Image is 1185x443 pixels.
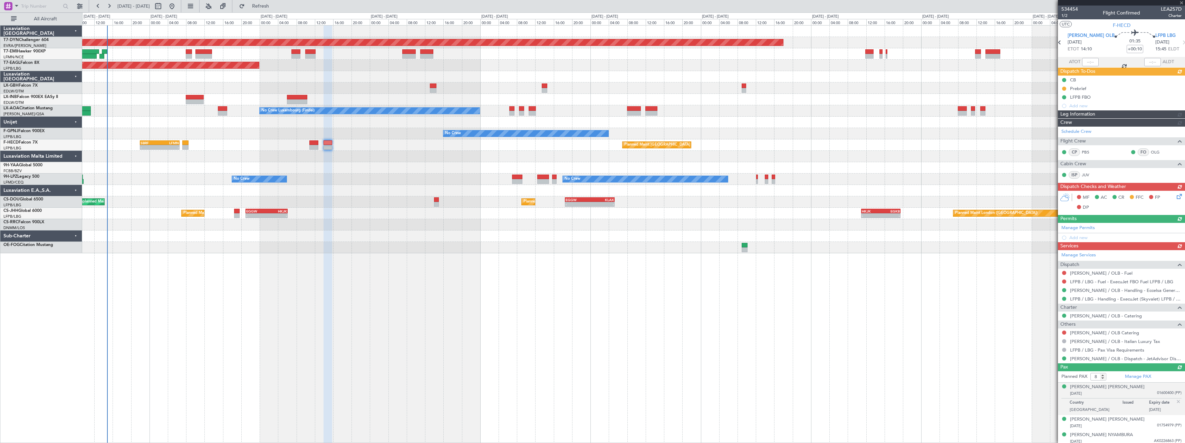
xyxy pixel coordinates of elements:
span: [DATE] - [DATE] [117,3,150,9]
button: Refresh [236,1,277,12]
div: 12:00 [204,19,223,25]
div: 04:00 [168,19,186,25]
div: 08:00 [958,19,976,25]
div: [DATE] - [DATE] [84,14,110,20]
span: CS-RRC [3,220,18,224]
span: Charter [1161,13,1182,19]
div: 20:00 [793,19,811,25]
div: [DATE] - [DATE] [151,14,177,20]
div: Flight Confirmed [1103,9,1140,17]
div: 00:00 [480,19,499,25]
div: [DATE] - [DATE] [922,14,949,20]
span: 9H-LPZ [3,175,17,179]
div: - [267,214,287,218]
span: CS-DOU [3,197,20,201]
div: - [862,214,881,218]
a: CS-RRCFalcon 900LX [3,220,44,224]
a: LFMN/NCE [3,55,24,60]
a: F-GPNJFalcon 900EX [3,129,45,133]
span: 14:10 [1081,46,1092,53]
div: 00:00 [370,19,388,25]
div: No Crew [565,174,580,184]
div: Planned Maint [GEOGRAPHIC_DATA] ([GEOGRAPHIC_DATA]) [523,197,632,207]
div: No Crew Luxembourg (Findel) [261,106,315,116]
div: [DATE] - [DATE] [1033,14,1059,20]
a: LFPB/LBG [3,203,21,208]
span: 9H-YAA [3,163,19,167]
div: 20:00 [462,19,480,25]
div: 16:00 [774,19,792,25]
a: EDLW/DTM [3,100,24,105]
div: 16:00 [223,19,241,25]
span: All Aircraft [18,17,73,21]
div: 08:00 [76,19,94,25]
span: F-GPNJ [3,129,18,133]
div: - [566,202,590,206]
a: 9H-LPZLegacy 500 [3,175,39,179]
a: T7-DYNChallenger 604 [3,38,49,42]
span: T7-DYN [3,38,19,42]
input: Trip Number [21,1,61,11]
div: 20:00 [131,19,150,25]
a: LFPB/LBG [3,66,21,71]
a: LX-GBHFalcon 7X [3,83,38,88]
div: 04:00 [609,19,627,25]
div: 00:00 [921,19,940,25]
div: 16:00 [113,19,131,25]
div: 08:00 [186,19,204,25]
div: 00:00 [1032,19,1050,25]
div: 12:00 [866,19,885,25]
div: 12:00 [976,19,995,25]
a: LFPB/LBG [3,214,21,219]
div: Planned Maint London ([GEOGRAPHIC_DATA]) [955,208,1038,218]
a: CS-DOUGlobal 6500 [3,197,43,201]
div: 00:00 [701,19,719,25]
div: - [881,214,900,218]
span: LX-GBH [3,83,19,88]
div: 00:00 [150,19,168,25]
span: LX-INB [3,95,17,99]
a: LX-INBFalcon 900EX EASy II [3,95,58,99]
div: 20:00 [241,19,260,25]
div: EGKB [881,209,900,213]
div: 16:00 [664,19,682,25]
a: DNMM/LOS [3,225,25,230]
div: 08:00 [517,19,535,25]
a: F-HECDFalcon 7X [3,140,38,145]
a: LX-AOACitation Mustang [3,106,53,110]
div: [DATE] - [DATE] [591,14,618,20]
span: F-HECD [3,140,19,145]
span: ATOT [1069,59,1080,66]
span: LX-AOA [3,106,19,110]
span: F-HECD [1113,22,1130,29]
div: 04:00 [719,19,738,25]
div: 20:00 [1013,19,1031,25]
div: LFMN [160,141,179,145]
div: 04:00 [1050,19,1068,25]
span: T7-EAGL [3,61,20,65]
div: 04:00 [499,19,517,25]
div: 04:00 [829,19,848,25]
span: ETOT [1068,46,1079,53]
button: UTC [1060,21,1072,27]
div: 12:00 [315,19,333,25]
div: Planned Maint [GEOGRAPHIC_DATA] ([GEOGRAPHIC_DATA]) [624,140,733,150]
span: [DATE] [1068,39,1082,46]
div: - [141,145,160,149]
div: 08:00 [627,19,646,25]
div: 20:00 [903,19,921,25]
span: [DATE] [1155,39,1169,46]
span: 01:35 [1129,38,1140,45]
div: - [246,214,267,218]
div: 12:00 [425,19,443,25]
span: ELDT [1168,46,1179,53]
div: EGGW [566,198,590,202]
div: 00:00 [260,19,278,25]
div: 16:00 [554,19,572,25]
div: 04:00 [278,19,296,25]
span: 1/2 [1061,13,1078,19]
span: [PERSON_NAME] OLB [1068,32,1115,39]
div: SBRF [141,141,160,145]
div: - [160,145,179,149]
div: No Crew [234,174,250,184]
